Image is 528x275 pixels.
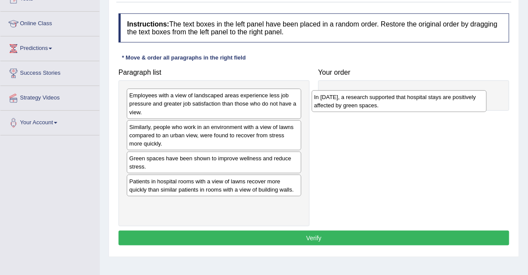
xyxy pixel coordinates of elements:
[127,120,301,150] div: Similarly, people who work in an environment with a view of lawns compared to an urban view, were...
[119,69,310,76] h4: Paragraph list
[0,111,99,133] a: Your Account
[119,231,509,245] button: Verify
[312,90,487,112] div: In [DATE], a research supported that hospital stays are positively affected by green spaces.
[127,89,301,119] div: Employees with a view of landscaped areas experience less job pressure and greater job satisfacti...
[119,53,249,62] div: * Move & order all paragraphs in the right field
[127,175,301,196] div: Patients in hospital rooms with a view of lawns recover more quickly than similar patients in roo...
[119,13,509,43] h4: The text boxes in the left panel have been placed in a random order. Restore the original order b...
[0,12,99,33] a: Online Class
[0,61,99,83] a: Success Stories
[127,20,169,28] b: Instructions:
[0,36,99,58] a: Predictions
[127,152,301,173] div: Green spaces have been shown to improve wellness and reduce stress.
[318,69,509,76] h4: Your order
[0,86,99,108] a: Strategy Videos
